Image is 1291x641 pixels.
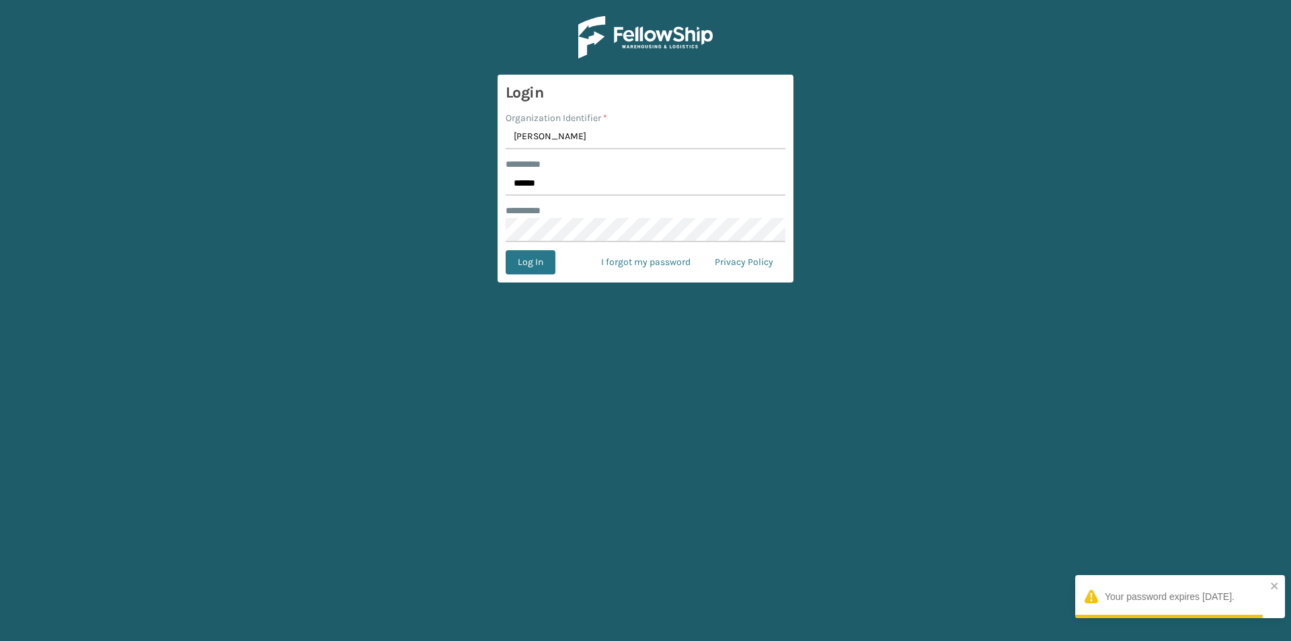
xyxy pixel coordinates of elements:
h3: Login [506,83,785,103]
button: Log In [506,250,555,274]
a: I forgot my password [589,250,703,274]
img: Logo [578,16,713,59]
button: close [1264,580,1274,593]
a: Privacy Policy [703,250,785,274]
div: Your password expires [DATE]. [1099,590,1228,604]
label: Organization Identifier [506,111,607,125]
